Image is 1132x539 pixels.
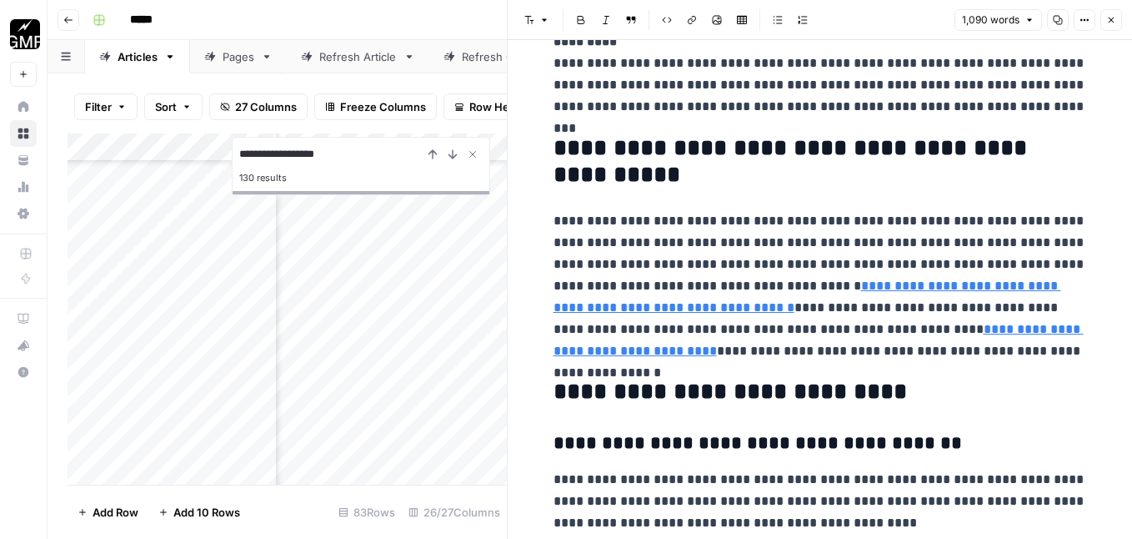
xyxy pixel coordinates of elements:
button: Sort [144,93,203,120]
span: 1,090 words [962,13,1019,28]
span: Add Row [93,504,138,521]
button: Previous Result [423,144,443,164]
button: Workspace: Growth Marketing Pro [10,13,37,55]
button: Freeze Columns [314,93,437,120]
img: Growth Marketing Pro Logo [10,19,40,49]
a: AirOps Academy [10,305,37,332]
button: Row Height [443,93,540,120]
span: Add 10 Rows [173,504,240,521]
span: Filter [85,98,112,115]
div: 26/27 Columns [402,499,507,526]
span: 27 Columns [235,98,297,115]
button: What's new? [10,332,37,359]
button: Add 10 Rows [148,499,250,526]
button: 1,090 words [954,9,1042,31]
button: 27 Columns [209,93,308,120]
button: Next Result [443,144,463,164]
div: 130 results [239,168,483,188]
button: Filter [74,93,138,120]
div: Articles [118,48,158,65]
div: Refresh Article [319,48,397,65]
a: Settings [10,200,37,227]
button: Close Search [463,144,483,164]
a: Pages [190,40,287,73]
a: Home [10,93,37,120]
a: Refresh Outline [429,40,575,73]
span: Row Height [469,98,529,115]
span: Freeze Columns [340,98,426,115]
button: Add Row [68,499,148,526]
a: Refresh Article [287,40,429,73]
a: Your Data [10,147,37,174]
a: Articles [85,40,190,73]
div: What's new? [11,333,36,358]
div: Refresh Outline [462,48,543,65]
div: Pages [223,48,254,65]
a: Browse [10,120,37,147]
span: Sort [155,98,177,115]
div: 83 Rows [332,499,402,526]
a: Usage [10,174,37,200]
button: Help + Support [10,359,37,385]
